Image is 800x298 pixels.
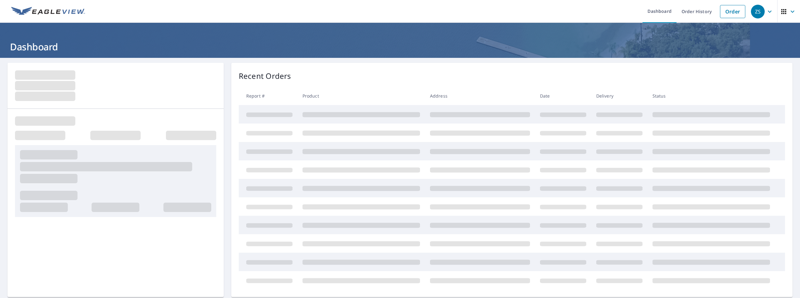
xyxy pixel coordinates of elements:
[720,5,745,18] a: Order
[297,87,425,105] th: Product
[239,87,297,105] th: Report #
[647,87,775,105] th: Status
[751,5,765,18] div: ZS
[239,70,291,82] p: Recent Orders
[535,87,591,105] th: Date
[425,87,535,105] th: Address
[11,7,85,16] img: EV Logo
[7,40,792,53] h1: Dashboard
[591,87,647,105] th: Delivery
